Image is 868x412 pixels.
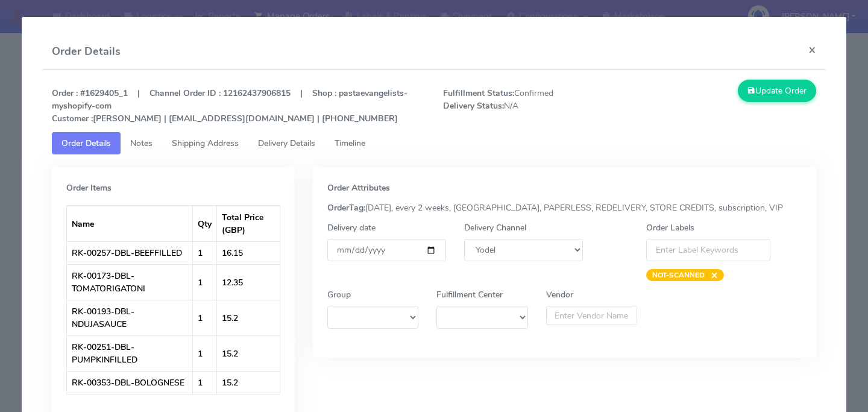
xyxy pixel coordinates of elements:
td: 16.15 [217,241,280,264]
strong: Delivery Status: [443,100,504,112]
strong: NOT-SCANNED [652,270,705,280]
h4: Order Details [52,43,121,60]
input: Enter Vendor Name [546,306,638,325]
span: Timeline [335,138,365,149]
td: 15.2 [217,300,280,335]
label: Fulfillment Center [436,288,503,301]
td: RK-00251-DBL-PUMPKINFILLED [67,335,192,371]
td: 15.2 [217,371,280,394]
span: × [705,269,718,281]
td: 1 [193,335,217,371]
input: Enter Label Keywords [646,239,770,261]
strong: Fulfillment Status: [443,87,514,99]
td: 1 [193,264,217,300]
td: 1 [193,300,217,335]
strong: Order Items [66,182,112,194]
label: Order Labels [646,221,694,234]
span: Notes [130,138,153,149]
td: 15.2 [217,335,280,371]
td: RK-00193-DBL-NDUJASAUCE [67,300,192,335]
label: Group [327,288,351,301]
span: Confirmed N/A [434,87,629,125]
div: [DATE], every 2 weeks, [GEOGRAPHIC_DATA], PAPERLESS, REDELIVERY, STORE CREDITS, subscription, VIP [318,201,811,214]
td: RK-00257-DBL-BEEFFILLED [67,241,192,264]
label: Vendor [546,288,573,301]
span: Order Details [61,138,111,149]
label: Delivery Channel [464,221,526,234]
button: Update Order [738,80,816,102]
strong: Order : #1629405_1 | Channel Order ID : 12162437906815 | Shop : pastaevangelists-myshopify-com [P... [52,87,407,124]
ul: Tabs [52,132,816,154]
td: 1 [193,241,217,264]
th: Qty [193,206,217,241]
button: Close [799,34,826,66]
span: Delivery Details [258,138,315,149]
strong: Customer : [52,113,93,124]
strong: Order Attributes [327,182,390,194]
label: Delivery date [327,221,376,234]
span: Shipping Address [172,138,239,149]
strong: OrderTag: [327,202,365,214]
td: RK-00173-DBL-TOMATORIGATONI [67,264,192,300]
td: 1 [193,371,217,394]
td: 12.35 [217,264,280,300]
th: Total Price (GBP) [217,206,280,241]
td: RK-00353-DBL-BOLOGNESE [67,371,192,394]
th: Name [67,206,192,241]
